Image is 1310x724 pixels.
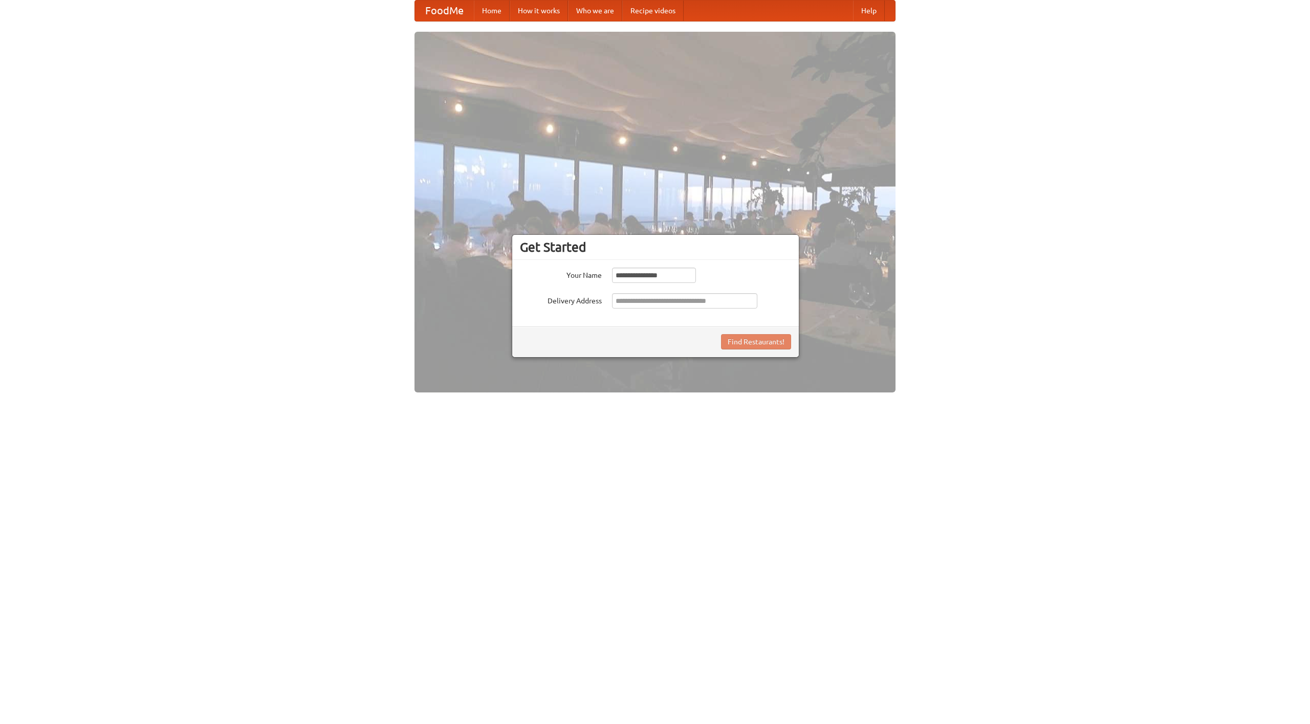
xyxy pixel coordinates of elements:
button: Find Restaurants! [721,334,791,349]
a: Who we are [568,1,622,21]
label: Your Name [520,268,602,280]
h3: Get Started [520,239,791,255]
label: Delivery Address [520,293,602,306]
a: Help [853,1,885,21]
a: How it works [510,1,568,21]
a: Recipe videos [622,1,684,21]
a: FoodMe [415,1,474,21]
a: Home [474,1,510,21]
